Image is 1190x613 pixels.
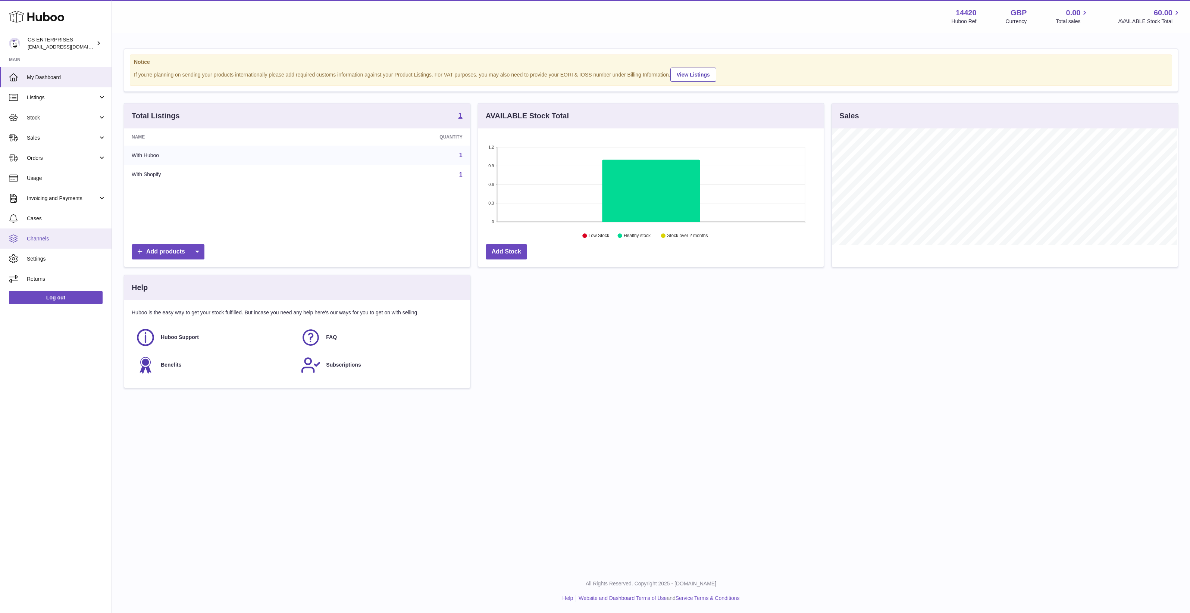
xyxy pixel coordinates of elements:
[135,355,293,375] a: Benefits
[27,134,98,141] span: Sales
[459,171,463,178] a: 1
[576,595,739,602] li: and
[118,580,1184,587] p: All Rights Reserved. Copyright 2025 - [DOMAIN_NAME]
[1011,8,1027,18] strong: GBP
[563,595,573,601] a: Help
[1066,8,1081,18] span: 0.00
[27,195,98,202] span: Invoicing and Payments
[28,36,95,50] div: CS ENTERPRISES
[1118,18,1181,25] span: AVAILABLE Stock Total
[27,94,98,101] span: Listings
[326,361,361,368] span: Subscriptions
[579,595,667,601] a: Website and Dashboard Terms of Use
[27,255,106,262] span: Settings
[589,233,610,239] text: Low Stock
[1006,18,1027,25] div: Currency
[311,128,470,146] th: Quantity
[486,111,569,121] h3: AVAILABLE Stock Total
[124,165,311,184] td: With Shopify
[301,327,458,348] a: FAQ
[27,114,98,121] span: Stock
[952,18,977,25] div: Huboo Ref
[27,74,106,81] span: My Dashboard
[839,111,859,121] h3: Sales
[488,182,494,187] text: 0.6
[667,233,708,239] text: Stock over 2 months
[326,334,337,341] span: FAQ
[161,361,181,368] span: Benefits
[27,276,106,283] span: Returns
[488,164,494,168] text: 0.9
[134,59,1168,66] strong: Notice
[27,235,106,242] span: Channels
[1056,8,1089,25] a: 0.00 Total sales
[124,128,311,146] th: Name
[132,244,204,259] a: Add products
[458,112,463,119] strong: 1
[134,66,1168,82] div: If you're planning on sending your products internationally please add required customs informati...
[135,327,293,348] a: Huboo Support
[624,233,651,239] text: Healthy stock
[27,215,106,222] span: Cases
[28,44,110,50] span: [EMAIL_ADDRESS][DOMAIN_NAME]
[132,309,463,316] p: Huboo is the easy way to get your stock fulfilled. But incase you need any help here's our ways f...
[676,595,740,601] a: Service Terms & Conditions
[132,283,148,293] h3: Help
[27,175,106,182] span: Usage
[1154,8,1172,18] span: 60.00
[161,334,199,341] span: Huboo Support
[9,38,20,49] img: internalAdmin-14420@internal.huboo.com
[9,291,103,304] a: Log out
[670,68,716,82] a: View Listings
[488,145,494,149] text: 1.2
[1056,18,1089,25] span: Total sales
[124,146,311,165] td: With Huboo
[459,152,463,158] a: 1
[486,244,527,259] a: Add Stock
[301,355,458,375] a: Subscriptions
[458,112,463,121] a: 1
[956,8,977,18] strong: 14420
[132,111,180,121] h3: Total Listings
[488,201,494,205] text: 0.3
[27,155,98,162] span: Orders
[492,220,494,224] text: 0
[1118,8,1181,25] a: 60.00 AVAILABLE Stock Total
